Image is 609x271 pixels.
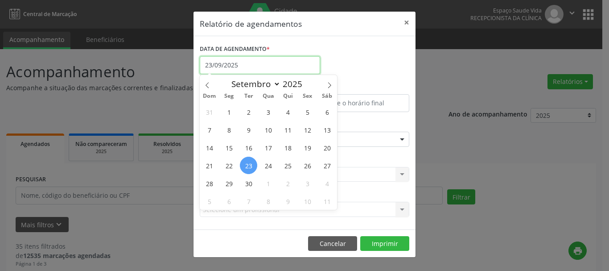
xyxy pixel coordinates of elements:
span: Setembro 22, 2025 [220,157,238,174]
span: Setembro 2, 2025 [240,103,257,121]
h5: Relatório de agendamentos [200,18,302,29]
span: Outubro 11, 2025 [318,192,336,210]
button: Close [398,12,416,33]
span: Setembro 9, 2025 [240,121,257,138]
span: Sex [298,93,317,99]
span: Setembro 25, 2025 [279,157,296,174]
span: Outubro 5, 2025 [201,192,218,210]
span: Setembro 5, 2025 [299,103,316,121]
label: ATÉ [307,80,409,94]
button: Imprimir [360,236,409,251]
span: Setembro 19, 2025 [299,139,316,156]
span: Outubro 3, 2025 [299,175,316,192]
span: Outubro 8, 2025 [259,192,277,210]
input: Selecione o horário final [307,94,409,112]
span: Outubro 2, 2025 [279,175,296,192]
span: Setembro 16, 2025 [240,139,257,156]
span: Outubro 1, 2025 [259,175,277,192]
span: Outubro 7, 2025 [240,192,257,210]
button: Cancelar [308,236,357,251]
span: Setembro 17, 2025 [259,139,277,156]
span: Setembro 11, 2025 [279,121,296,138]
span: Setembro 1, 2025 [220,103,238,121]
span: Setembro 14, 2025 [201,139,218,156]
span: Sáb [317,93,337,99]
span: Outubro 10, 2025 [299,192,316,210]
span: Setembro 27, 2025 [318,157,336,174]
span: Setembro 6, 2025 [318,103,336,121]
span: Setembro 28, 2025 [201,175,218,192]
span: Seg [219,93,239,99]
span: Dom [200,93,219,99]
span: Outubro 9, 2025 [279,192,296,210]
select: Month [227,78,280,90]
span: Setembro 24, 2025 [259,157,277,174]
span: Setembro 30, 2025 [240,175,257,192]
span: Setembro 21, 2025 [201,157,218,174]
span: Setembro 4, 2025 [279,103,296,121]
span: Setembro 20, 2025 [318,139,336,156]
span: Setembro 23, 2025 [240,157,257,174]
span: Qua [259,93,278,99]
span: Qui [278,93,298,99]
input: Year [280,78,310,90]
span: Outubro 6, 2025 [220,192,238,210]
input: Selecione uma data ou intervalo [200,56,320,74]
span: Setembro 10, 2025 [259,121,277,138]
span: Setembro 15, 2025 [220,139,238,156]
span: Setembro 3, 2025 [259,103,277,121]
span: Agosto 31, 2025 [201,103,218,121]
span: Setembro 29, 2025 [220,175,238,192]
span: Setembro 18, 2025 [279,139,296,156]
span: Setembro 26, 2025 [299,157,316,174]
span: Outubro 4, 2025 [318,175,336,192]
span: Setembro 8, 2025 [220,121,238,138]
span: Setembro 13, 2025 [318,121,336,138]
label: DATA DE AGENDAMENTO [200,42,270,56]
span: Ter [239,93,259,99]
span: Setembro 12, 2025 [299,121,316,138]
span: Setembro 7, 2025 [201,121,218,138]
